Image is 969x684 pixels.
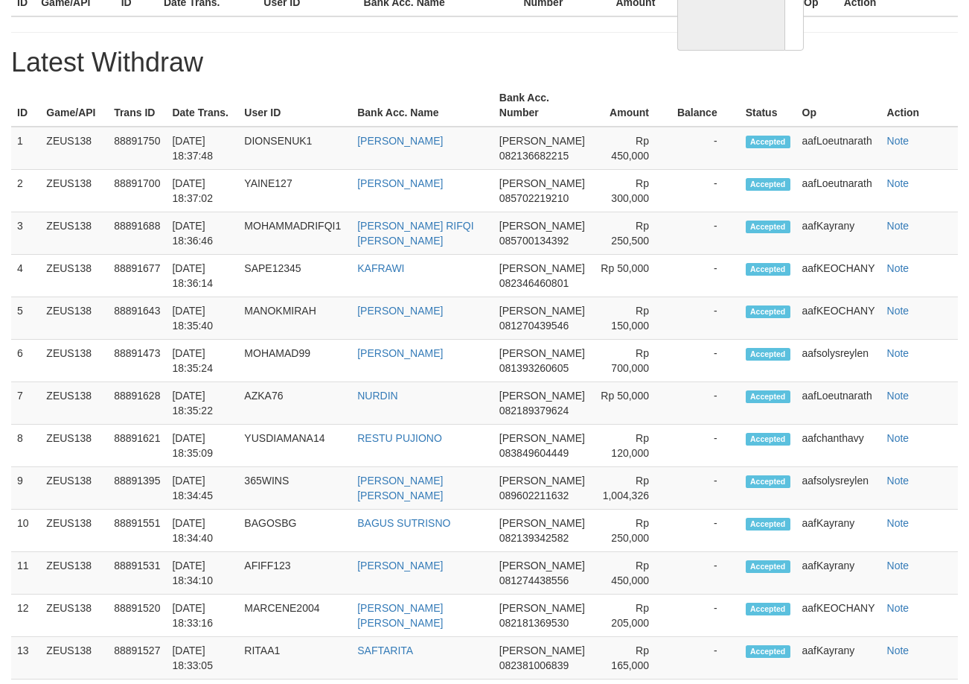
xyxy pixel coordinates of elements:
[499,475,585,487] span: [PERSON_NAME]
[40,297,108,340] td: ZEUS138
[796,340,881,382] td: aafsolysreylen
[887,177,909,189] a: Note
[238,510,351,552] td: BAGOSBG
[796,297,881,340] td: aafKEOCHANY
[499,192,569,204] span: 085702219210
[796,127,881,170] td: aafLoeutnarath
[671,382,740,425] td: -
[108,510,166,552] td: 88891551
[108,637,166,680] td: 88891527
[357,602,443,629] a: [PERSON_NAME] [PERSON_NAME]
[796,255,881,297] td: aafKEOCHANY
[238,255,351,297] td: SAPE12345
[499,177,585,189] span: [PERSON_NAME]
[499,135,585,147] span: [PERSON_NAME]
[238,297,351,340] td: MANOKMIRAH
[591,127,671,170] td: Rp 450,000
[746,221,790,233] span: Accepted
[166,297,238,340] td: [DATE] 18:35:40
[11,382,40,425] td: 7
[746,263,790,276] span: Accepted
[887,602,909,614] a: Note
[671,637,740,680] td: -
[238,637,351,680] td: RITAA1
[238,425,351,467] td: YUSDIAMANA14
[108,170,166,212] td: 88891700
[357,220,473,247] a: [PERSON_NAME] RIFQI [PERSON_NAME]
[357,135,443,147] a: [PERSON_NAME]
[796,510,881,552] td: aafKayrany
[499,277,569,289] span: 082346460801
[887,347,909,359] a: Note
[499,405,569,417] span: 082189379624
[40,382,108,425] td: ZEUS138
[238,382,351,425] td: AZKA76
[591,637,671,680] td: Rp 165,000
[591,170,671,212] td: Rp 300,000
[671,425,740,467] td: -
[357,177,443,189] a: [PERSON_NAME]
[499,390,585,402] span: [PERSON_NAME]
[796,552,881,595] td: aafKayrany
[357,347,443,359] a: [PERSON_NAME]
[11,48,958,77] h1: Latest Withdraw
[11,637,40,680] td: 13
[166,84,238,127] th: Date Trans.
[591,84,671,127] th: Amount
[671,595,740,637] td: -
[499,447,569,459] span: 083849604449
[166,255,238,297] td: [DATE] 18:36:14
[591,595,671,637] td: Rp 205,000
[40,637,108,680] td: ZEUS138
[499,305,585,317] span: [PERSON_NAME]
[499,532,569,544] span: 082139342582
[746,560,790,573] span: Accepted
[887,305,909,317] a: Note
[887,517,909,529] a: Note
[796,84,881,127] th: Op
[671,212,740,255] td: -
[591,340,671,382] td: Rp 700,000
[746,136,790,148] span: Accepted
[499,602,585,614] span: [PERSON_NAME]
[887,135,909,147] a: Note
[499,490,569,501] span: 089602211632
[591,212,671,255] td: Rp 250,500
[40,595,108,637] td: ZEUS138
[499,347,585,359] span: [PERSON_NAME]
[881,84,958,127] th: Action
[796,467,881,510] td: aafsolysreylen
[108,467,166,510] td: 88891395
[671,467,740,510] td: -
[499,362,569,374] span: 081393260605
[40,425,108,467] td: ZEUS138
[499,262,585,274] span: [PERSON_NAME]
[108,425,166,467] td: 88891621
[796,170,881,212] td: aafLoeutnarath
[11,340,40,382] td: 6
[357,262,404,274] a: KAFRAWI
[166,382,238,425] td: [DATE] 18:35:22
[671,340,740,382] td: -
[499,320,569,332] span: 081270439546
[746,603,790,615] span: Accepted
[40,467,108,510] td: ZEUS138
[238,212,351,255] td: MOHAMMADRIFQI1
[746,348,790,361] span: Accepted
[796,382,881,425] td: aafLoeutnarath
[238,127,351,170] td: DIONSENUK1
[166,552,238,595] td: [DATE] 18:34:10
[796,212,881,255] td: aafKayrany
[499,235,569,247] span: 085700134392
[746,518,790,531] span: Accepted
[11,127,40,170] td: 1
[40,127,108,170] td: ZEUS138
[671,552,740,595] td: -
[238,467,351,510] td: 365WINS
[671,127,740,170] td: -
[357,517,450,529] a: BAGUS SUTRISNO
[746,178,790,191] span: Accepted
[887,560,909,571] a: Note
[499,432,585,444] span: [PERSON_NAME]
[671,84,740,127] th: Balance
